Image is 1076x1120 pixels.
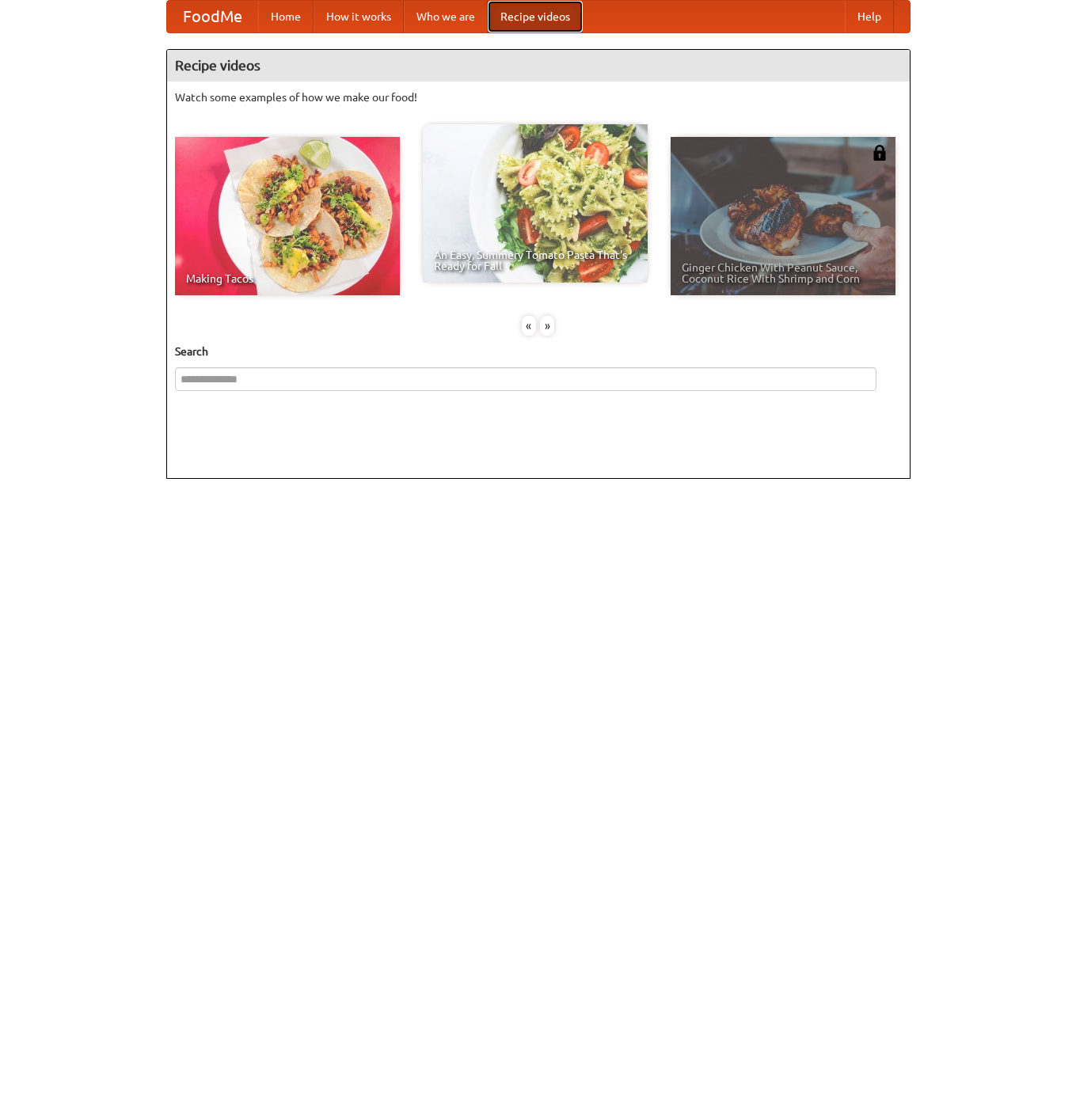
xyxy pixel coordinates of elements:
span: Making Tacos [186,273,389,284]
a: Who we are [404,1,488,32]
h4: Recipe videos [167,50,910,82]
a: How it works [314,1,404,32]
span: An Easy, Summery Tomato Pasta That's Ready for Fall [434,249,637,271]
h5: Search [175,344,902,359]
a: FoodMe [167,1,258,32]
div: « [522,316,536,336]
img: 483408.png [872,145,888,161]
a: Making Tacos [175,137,400,295]
div: » [540,316,554,336]
a: Help [845,1,894,32]
p: Watch some examples of how we make our food! [175,89,902,105]
a: An Easy, Summery Tomato Pasta That's Ready for Fall [423,124,648,283]
a: Recipe videos [488,1,583,32]
a: Home [258,1,314,32]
